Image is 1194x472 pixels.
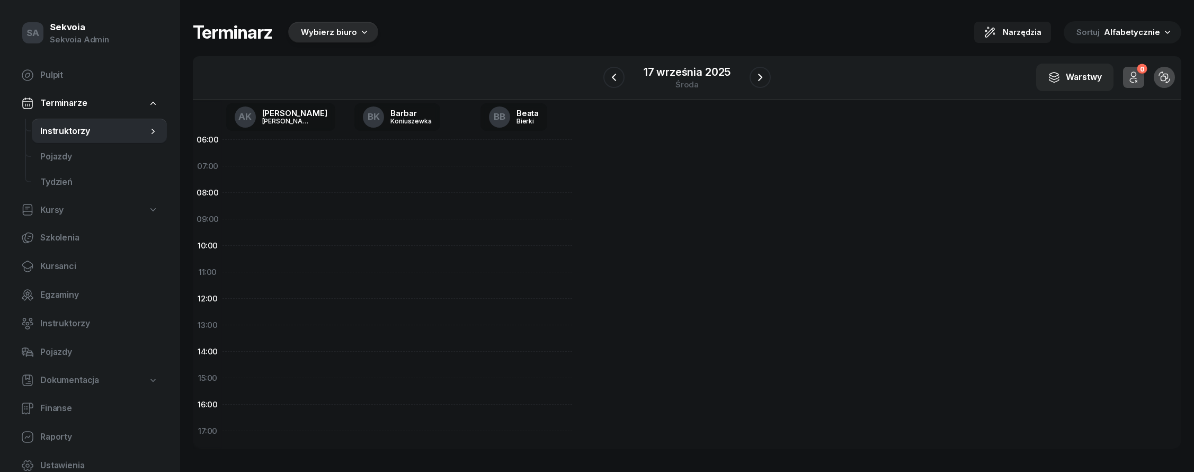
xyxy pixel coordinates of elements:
[193,365,222,391] div: 15:00
[13,340,167,365] a: Pojazdy
[193,180,222,206] div: 08:00
[32,119,167,144] a: Instruktorzy
[32,144,167,170] a: Pojazdy
[1076,25,1102,39] span: Sortuj
[13,282,167,308] a: Egzaminy
[193,259,222,286] div: 11:00
[40,68,158,82] span: Pulpit
[40,175,158,189] span: Tydzień
[1137,64,1147,74] div: 0
[40,260,158,273] span: Kursanci
[40,231,158,245] span: Szkolenia
[390,109,431,117] div: Barbar
[644,81,730,88] div: środa
[40,150,158,164] span: Pojazdy
[13,198,167,222] a: Kursy
[1104,27,1160,37] span: Alfabetycznie
[516,109,539,117] div: Beata
[40,373,99,387] span: Dokumentacja
[368,112,380,121] span: BK
[974,22,1051,43] button: Narzędzia
[13,63,167,88] a: Pulpit
[285,22,378,43] button: Wybierz biuro
[50,23,109,32] div: Sekvoia
[40,96,87,110] span: Terminarze
[354,103,440,131] a: BKBarbarKoniuszewka
[40,430,158,444] span: Raporty
[193,339,222,365] div: 14:00
[40,288,158,302] span: Egzaminy
[13,368,167,393] a: Dokumentacja
[516,118,539,124] div: Bierki
[13,424,167,450] a: Raporty
[26,29,39,38] span: SA
[1003,26,1041,39] span: Narzędzia
[193,153,222,180] div: 07:00
[193,233,222,259] div: 10:00
[193,206,222,233] div: 09:00
[390,118,431,124] div: Koniuszewka
[238,112,252,121] span: AK
[644,67,730,77] div: 17 września 2025
[193,286,222,312] div: 12:00
[40,203,64,217] span: Kursy
[193,391,222,418] div: 16:00
[13,91,167,115] a: Terminarze
[13,225,167,251] a: Szkolenia
[40,345,158,359] span: Pojazdy
[494,112,505,121] span: BB
[480,103,547,131] a: BBBeataBierki
[40,317,158,331] span: Instruktorzy
[193,127,222,153] div: 06:00
[50,33,109,47] div: Sekvoia Admin
[1123,67,1144,88] button: 0
[40,124,148,138] span: Instruktorzy
[262,109,327,117] div: [PERSON_NAME]
[193,418,222,444] div: 17:00
[13,396,167,421] a: Finanse
[226,103,336,131] a: AK[PERSON_NAME][PERSON_NAME]
[193,444,222,471] div: 18:00
[1048,70,1102,84] div: Warstwy
[1036,64,1113,91] button: Warstwy
[32,170,167,195] a: Tydzień
[40,402,158,415] span: Finanse
[193,312,222,339] div: 13:00
[13,254,167,279] a: Kursanci
[193,23,272,42] h1: Terminarz
[13,311,167,336] a: Instruktorzy
[1064,21,1181,43] button: Sortuj Alfabetycznie
[301,26,357,39] span: Wybierz biuro
[262,118,313,124] div: [PERSON_NAME]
